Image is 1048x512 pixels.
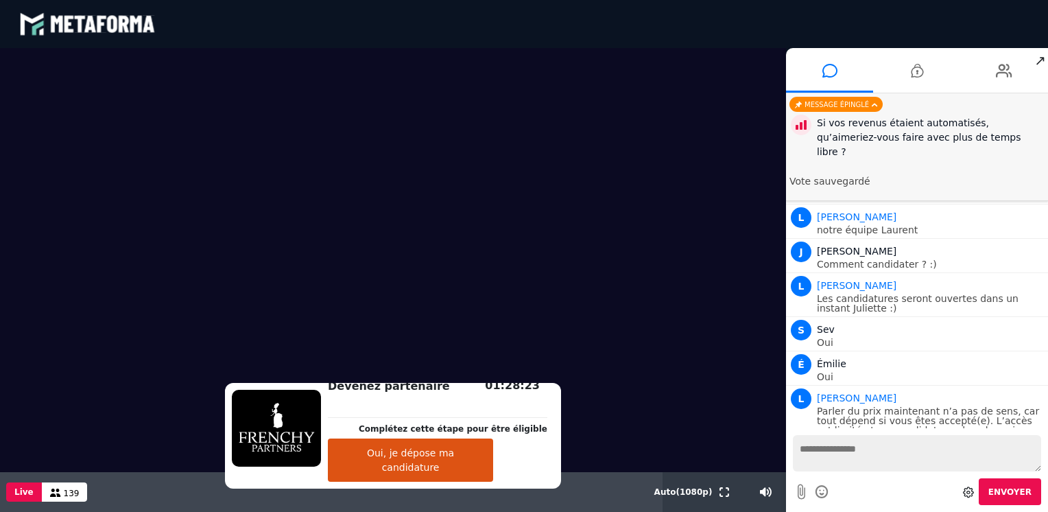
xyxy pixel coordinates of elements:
[232,390,321,467] img: 1758176636418-X90kMVC3nBIL3z60WzofmoLaWTDHBoMX.png
[328,378,547,395] h2: Devenez partenaire
[791,388,811,409] span: L
[817,406,1045,454] p: Parler du prix maintenant n’a pas de sens, car tout dépend si vous êtes accepté(e). L’accès est l...
[791,276,811,296] span: L
[817,393,896,404] span: Animateur
[359,423,547,435] p: Complétez cette étape pour être éligible
[791,242,811,262] span: J
[817,294,1045,313] p: Les candidatures seront ouvertes dans un instant Juliette :)
[817,225,1045,235] p: notre équipe Laurent
[817,211,896,222] span: Animateur
[791,207,811,228] span: L
[817,116,1045,159] div: Si vos revenus étaient automatisés, qu’aimeriez-vous faire avec plus de temps libre ?
[1032,48,1048,73] span: ↗
[6,482,42,502] button: Live
[979,478,1041,505] button: Envoyer
[64,489,80,498] span: 139
[791,354,811,375] span: É
[485,379,540,392] span: 01:28:23
[817,324,835,335] span: Sev
[817,338,1045,347] p: Oui
[817,280,896,291] span: Animateur
[817,358,846,369] span: Émilie
[789,176,1045,186] p: Vote sauvegardé
[988,487,1032,497] span: Envoyer
[817,246,896,257] span: [PERSON_NAME]
[654,487,713,497] span: Auto ( 1080 p)
[817,259,1045,269] p: Comment candidater ? :)
[817,372,1045,382] p: Oui
[328,439,493,482] button: Oui, je dépose ma candidature
[791,320,811,340] span: S
[789,97,883,112] div: Message épinglé
[652,472,715,512] button: Auto(1080p)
